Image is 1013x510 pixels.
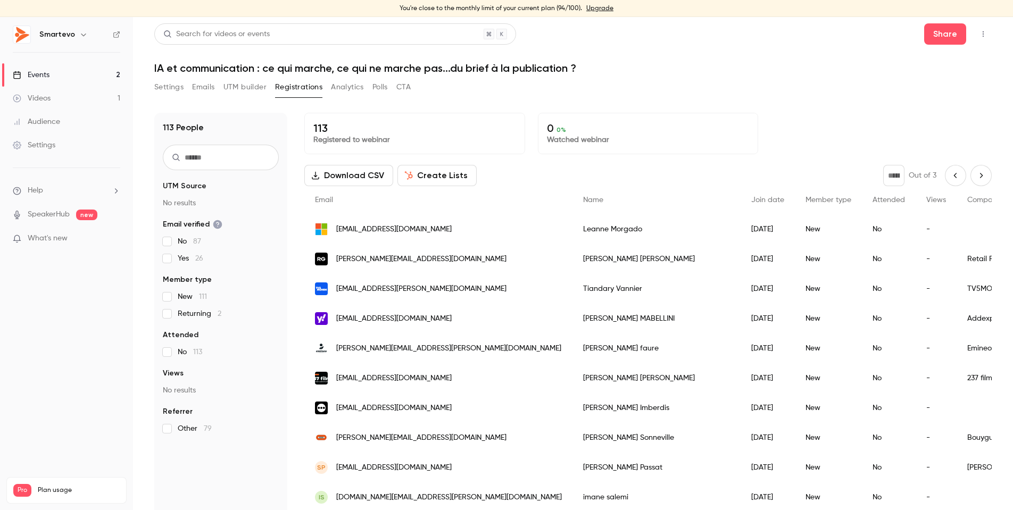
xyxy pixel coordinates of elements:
p: Out of 3 [909,170,936,181]
p: 0 [547,122,750,135]
span: Help [28,185,43,196]
div: [DATE] [741,244,795,274]
button: Registrations [275,79,322,96]
img: 237-films.com [315,372,328,384]
div: [DATE] [741,304,795,333]
div: Audience [13,116,60,127]
span: Returning [178,308,221,319]
a: SpeakerHub [28,209,70,220]
span: UTM Source [163,181,206,191]
p: Registered to webinar [313,135,516,145]
h1: 113 People [163,121,204,134]
h1: IA et communication : ce qui marche, ce qui ne marche pas...du brief à la publication ? [154,62,992,74]
img: tv5monde.org [315,282,328,295]
img: bouygues-construction.com [315,431,328,444]
span: Referrer [163,406,193,417]
span: 2 [218,310,221,317]
button: Next page [970,165,992,186]
span: No [178,347,202,357]
span: 111 [199,293,207,300]
button: Analytics [331,79,364,96]
span: Views [163,368,184,379]
li: help-dropdown-opener [13,185,120,196]
span: [DOMAIN_NAME][EMAIL_ADDRESS][PERSON_NAME][DOMAIN_NAME] [336,492,562,503]
div: - [916,333,957,363]
div: No [862,453,916,482]
span: Yes [178,253,203,264]
div: [DATE] [741,423,795,453]
div: No [862,244,916,274]
span: Member type [163,274,212,285]
div: New [795,453,862,482]
div: [PERSON_NAME] Imberdis [572,393,741,423]
span: Email verified [163,219,222,230]
span: Email [315,196,333,204]
p: 113 [313,122,516,135]
a: Upgrade [586,4,613,13]
div: Settings [13,140,55,151]
span: new [76,210,97,220]
div: - [916,244,957,274]
div: - [916,304,957,333]
span: 26 [195,255,203,262]
div: [PERSON_NAME] MABELLINI [572,304,741,333]
span: [EMAIL_ADDRESS][DOMAIN_NAME] [336,403,452,414]
button: Settings [154,79,184,96]
div: New [795,244,862,274]
span: [EMAIL_ADDRESS][DOMAIN_NAME] [336,462,452,473]
span: [EMAIL_ADDRESS][DOMAIN_NAME] [336,373,452,384]
span: [EMAIL_ADDRESS][DOMAIN_NAME] [336,313,452,324]
span: Join date [751,196,784,204]
span: [PERSON_NAME][EMAIL_ADDRESS][DOMAIN_NAME] [336,254,506,265]
h6: Smartevo [39,29,75,40]
div: - [916,453,957,482]
div: [PERSON_NAME] Passat [572,453,741,482]
div: No [862,363,916,393]
div: Events [13,70,49,80]
span: 87 [193,238,201,245]
span: 113 [193,348,202,356]
div: - [916,393,957,423]
span: Plan usage [38,486,120,495]
button: CTA [396,79,411,96]
span: 79 [204,425,212,432]
span: [PERSON_NAME][EMAIL_ADDRESS][PERSON_NAME][DOMAIN_NAME] [336,343,561,354]
div: [PERSON_NAME] [PERSON_NAME] [572,363,741,393]
div: - [916,214,957,244]
span: Other [178,423,212,434]
div: No [862,304,916,333]
iframe: Noticeable Trigger [107,234,120,244]
span: Attended [873,196,905,204]
div: Tiandary Vannier [572,274,741,304]
div: [DATE] [741,393,795,423]
div: - [916,423,957,453]
span: 0 % [557,126,566,133]
div: New [795,214,862,244]
img: renault.com [315,253,328,265]
span: Views [926,196,946,204]
span: New [178,291,207,302]
div: New [795,274,862,304]
div: New [795,393,862,423]
img: emineo-education.fr [315,342,328,355]
button: UTM builder [223,79,267,96]
button: Emails [192,79,214,96]
div: [DATE] [741,363,795,393]
p: No results [163,198,279,208]
span: What's new [28,233,68,244]
div: No [862,274,916,304]
span: Attended [163,330,198,340]
div: Videos [13,93,51,104]
span: [EMAIL_ADDRESS][PERSON_NAME][DOMAIN_NAME] [336,283,506,295]
img: teasermedias.com [315,402,328,414]
button: Previous page [945,165,966,186]
div: No [862,393,916,423]
div: New [795,304,862,333]
img: Smartevo [13,26,30,43]
button: Create Lists [397,165,477,186]
div: [PERSON_NAME] faure [572,333,741,363]
p: No results [163,385,279,396]
div: [DATE] [741,214,795,244]
div: No [862,214,916,244]
img: yahoo.fr [315,312,328,325]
